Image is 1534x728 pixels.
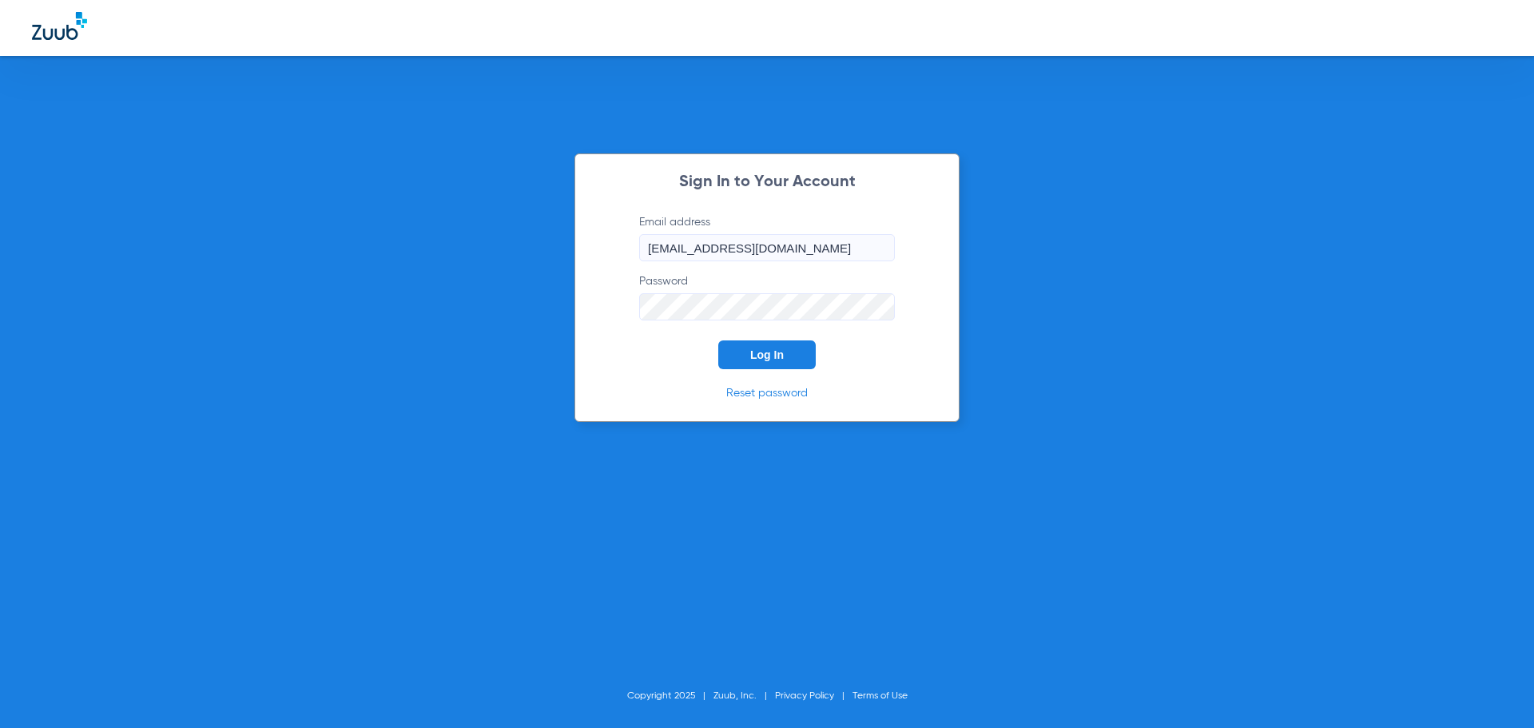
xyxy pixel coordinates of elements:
[775,691,834,701] a: Privacy Policy
[627,688,713,704] li: Copyright 2025
[726,388,808,399] a: Reset password
[639,293,895,320] input: Password
[639,214,895,261] label: Email address
[852,691,908,701] a: Terms of Use
[718,340,816,369] button: Log In
[32,12,87,40] img: Zuub Logo
[639,234,895,261] input: Email address
[639,273,895,320] label: Password
[750,348,784,361] span: Log In
[615,174,919,190] h2: Sign In to Your Account
[713,688,775,704] li: Zuub, Inc.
